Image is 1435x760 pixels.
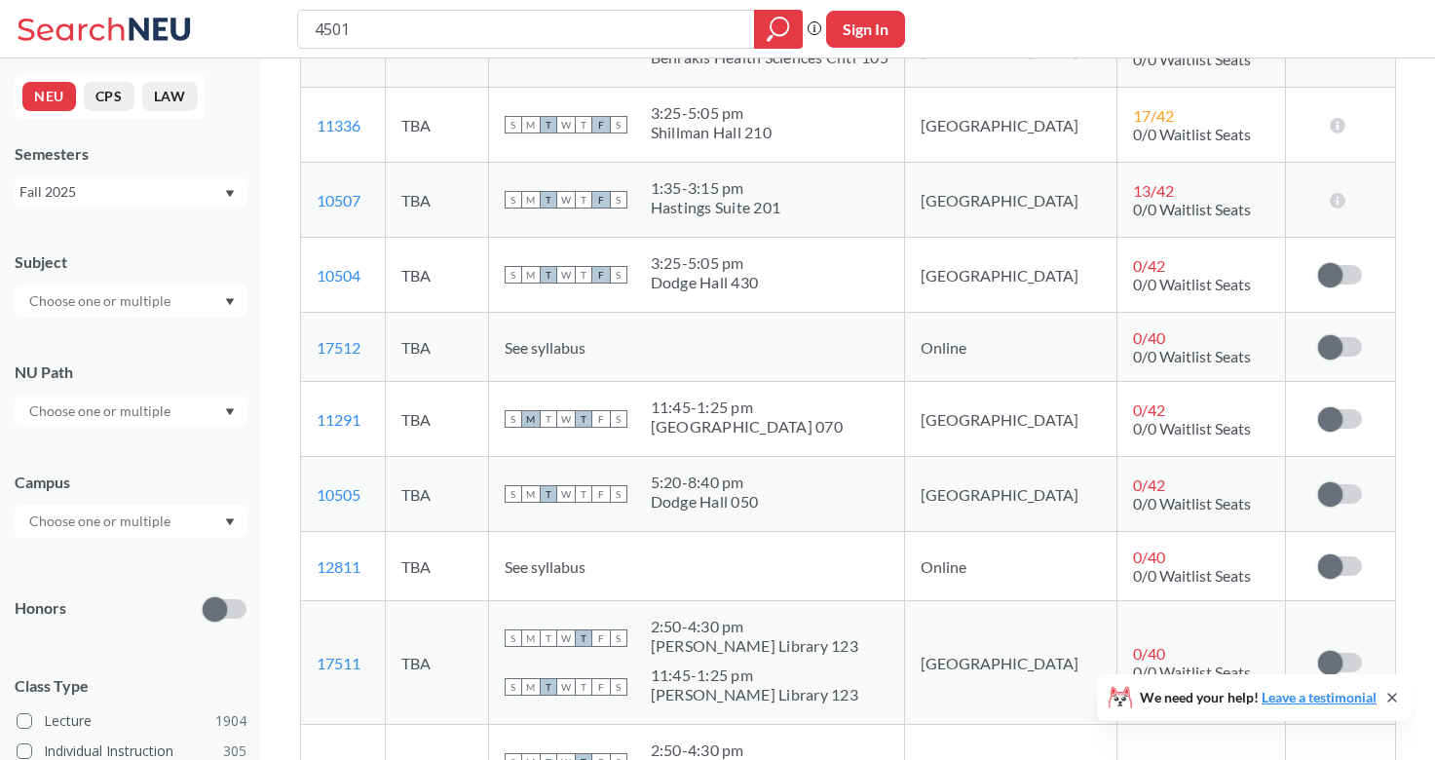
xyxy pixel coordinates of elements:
[15,675,246,697] span: Class Type
[754,10,803,49] div: magnifying glass
[505,116,522,133] span: S
[904,457,1116,532] td: [GEOGRAPHIC_DATA]
[505,485,522,503] span: S
[610,410,627,428] span: S
[317,116,360,134] a: 11336
[557,191,575,209] span: W
[19,289,183,313] input: Choose one or multiple
[575,191,592,209] span: T
[651,617,858,636] div: 2:50 - 4:30 pm
[15,251,246,273] div: Subject
[15,472,246,493] div: Campus
[540,410,557,428] span: T
[592,678,610,696] span: F
[610,629,627,647] span: S
[15,143,246,165] div: Semesters
[317,41,360,59] a: 11013
[904,601,1116,725] td: [GEOGRAPHIC_DATA]
[651,123,772,142] div: Shillman Hall 210
[1133,644,1165,663] span: 0 / 40
[386,601,488,725] td: TBA
[904,313,1116,382] td: Online
[505,191,522,209] span: S
[904,238,1116,313] td: [GEOGRAPHIC_DATA]
[317,338,360,357] a: 17512
[505,338,585,357] span: See syllabus
[317,557,360,576] a: 12811
[522,485,540,503] span: M
[651,741,858,760] div: 2:50 - 4:30 pm
[557,410,575,428] span: W
[651,665,858,685] div: 11:45 - 1:25 pm
[225,298,235,306] svg: Dropdown arrow
[386,88,488,163] td: TBA
[1133,50,1251,68] span: 0/0 Waitlist Seats
[557,116,575,133] span: W
[904,163,1116,238] td: [GEOGRAPHIC_DATA]
[575,629,592,647] span: T
[317,410,360,429] a: 11291
[225,408,235,416] svg: Dropdown arrow
[522,629,540,647] span: M
[610,191,627,209] span: S
[15,395,246,428] div: Dropdown arrow
[767,16,790,43] svg: magnifying glass
[610,266,627,284] span: S
[575,266,592,284] span: T
[15,176,246,208] div: Fall 2025Dropdown arrow
[225,518,235,526] svg: Dropdown arrow
[904,532,1116,601] td: Online
[317,266,360,285] a: 10504
[651,398,843,417] div: 11:45 - 1:25 pm
[215,710,246,732] span: 1904
[19,399,183,423] input: Choose one or multiple
[540,116,557,133] span: T
[1133,566,1251,585] span: 0/0 Waitlist Seats
[651,198,781,217] div: Hastings Suite 201
[651,253,759,273] div: 3:25 - 5:05 pm
[540,485,557,503] span: T
[522,678,540,696] span: M
[522,266,540,284] span: M
[610,678,627,696] span: S
[317,191,360,209] a: 10507
[1133,256,1165,275] span: 0 / 42
[505,410,522,428] span: S
[610,485,627,503] span: S
[1133,328,1165,347] span: 0 / 40
[313,13,740,46] input: Class, professor, course number, "phrase"
[22,82,76,111] button: NEU
[592,629,610,647] span: F
[904,88,1116,163] td: [GEOGRAPHIC_DATA]
[651,178,781,198] div: 1:35 - 3:15 pm
[1262,689,1377,705] a: Leave a testimonial
[1133,347,1251,365] span: 0/0 Waitlist Seats
[826,11,905,48] button: Sign In
[651,473,759,492] div: 5:20 - 8:40 pm
[1133,275,1251,293] span: 0/0 Waitlist Seats
[592,410,610,428] span: F
[557,266,575,284] span: W
[1133,494,1251,513] span: 0/0 Waitlist Seats
[1133,419,1251,437] span: 0/0 Waitlist Seats
[1140,691,1377,704] span: We need your help!
[575,678,592,696] span: T
[575,410,592,428] span: T
[386,382,488,457] td: TBA
[592,266,610,284] span: F
[15,597,66,620] p: Honors
[557,678,575,696] span: W
[557,629,575,647] span: W
[142,82,198,111] button: LAW
[592,485,610,503] span: F
[19,181,223,203] div: Fall 2025
[1133,548,1165,566] span: 0 / 40
[1133,125,1251,143] span: 0/0 Waitlist Seats
[17,708,246,734] label: Lecture
[15,505,246,538] div: Dropdown arrow
[651,417,843,437] div: [GEOGRAPHIC_DATA] 070
[1133,475,1165,494] span: 0 / 42
[522,191,540,209] span: M
[505,678,522,696] span: S
[386,532,488,601] td: TBA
